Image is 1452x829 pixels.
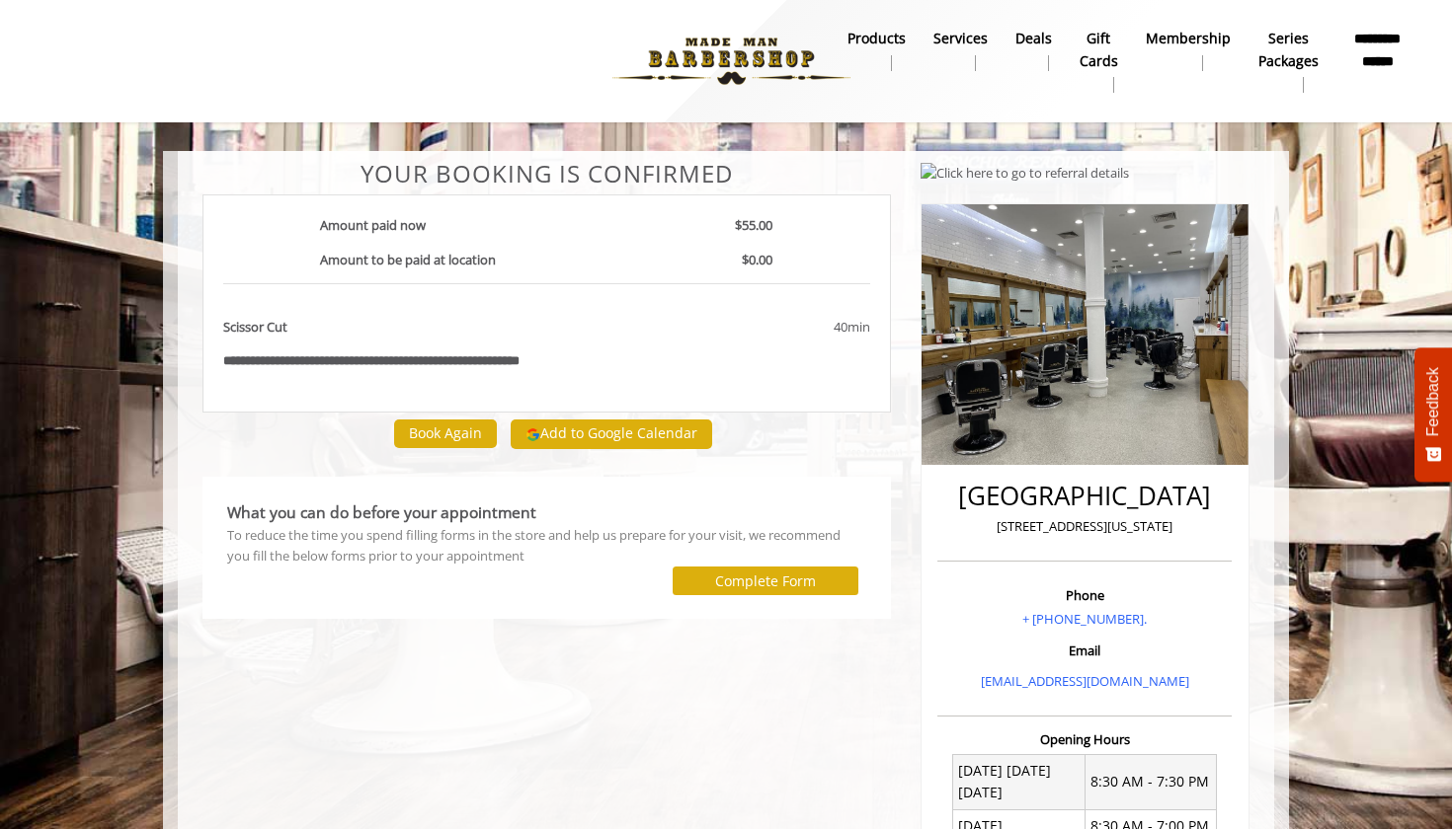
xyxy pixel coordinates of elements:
b: Deals [1015,28,1052,49]
b: $55.00 [735,216,772,234]
a: DealsDeals [1002,25,1066,76]
center: Your Booking is confirmed [202,161,891,187]
td: 8:30 AM - 7:30 PM [1085,754,1217,809]
b: products [847,28,906,49]
a: + [PHONE_NUMBER]. [1022,610,1147,628]
span: Feedback [1424,367,1442,436]
b: Series packages [1258,28,1319,72]
h3: Phone [942,588,1227,602]
a: MembershipMembership [1132,25,1245,76]
b: gift cards [1080,28,1118,72]
h3: Email [942,643,1227,657]
button: Complete Form [673,566,858,595]
b: Services [933,28,988,49]
a: Gift cardsgift cards [1066,25,1132,98]
img: Click here to go to referral details [921,163,1129,184]
div: 40min [674,317,869,338]
a: ServicesServices [920,25,1002,76]
h2: [GEOGRAPHIC_DATA] [942,482,1227,510]
b: Amount paid now [320,216,426,234]
b: Amount to be paid at location [320,251,496,268]
b: $0.00 [742,251,772,268]
p: [STREET_ADDRESS][US_STATE] [942,516,1227,537]
label: Complete Form [715,573,816,589]
button: Add to Google Calendar [511,419,712,449]
img: Made Man Barbershop logo [596,7,867,115]
div: To reduce the time you spend filling forms in the store and help us prepare for your visit, we re... [227,525,866,566]
h3: Opening Hours [937,732,1232,746]
a: Productsproducts [834,25,920,76]
button: Book Again [394,419,497,448]
b: What you can do before your appointment [227,501,536,523]
a: [EMAIL_ADDRESS][DOMAIN_NAME] [981,672,1189,690]
button: Feedback - Show survey [1414,347,1452,482]
b: Scissor Cut [223,317,287,338]
a: Series packagesSeries packages [1245,25,1332,98]
b: Membership [1146,28,1231,49]
td: [DATE] [DATE] [DATE] [953,754,1086,809]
